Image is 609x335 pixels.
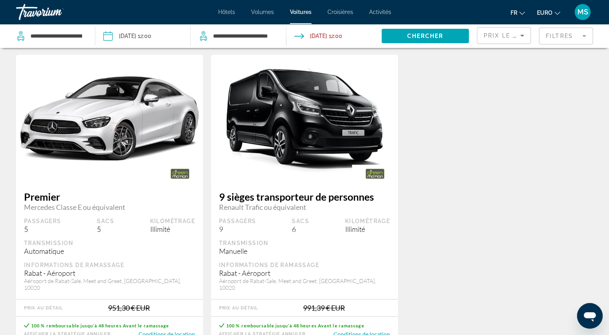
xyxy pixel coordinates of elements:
div: Kilométrage [345,217,390,225]
span: Premier [24,191,195,203]
a: Voitures [290,9,312,15]
span: Fr [511,10,517,16]
div: Sacs [97,217,114,225]
span: 9 sièges transporteur de personnes [219,191,390,203]
button: Changer la langue [511,7,525,18]
span: Renault Trafic ou équivalent [219,203,390,211]
button: Changer de devise [537,7,560,18]
div: 9 [219,225,256,233]
a: Travorium [16,2,96,22]
div: Kilométrage [150,217,195,225]
a: Activités [369,9,391,15]
img: primary.png [16,57,203,180]
div: Informations de ramassage [24,261,195,269]
span: 100 % remboursable jusqu’à 48 heures Avant le ramassage [31,323,169,328]
div: 5 [24,225,61,233]
img: primary.png [211,57,398,181]
div: 991,39 € EUR [303,303,345,312]
span: MS [577,8,588,16]
div: Rabat - Aéroport [24,269,195,277]
a: Croisières [328,9,353,15]
div: Prix au détail [24,305,63,311]
div: Informations de ramassage [219,261,390,269]
span: 100 % remboursable jusqu’à 48 heures Avant le ramassage [226,323,364,328]
button: Filtre [539,27,593,45]
span: Prix le plus bas [484,32,547,39]
div: Transmission [219,239,390,247]
div: Illimité [150,225,195,233]
button: Chercher [382,29,469,43]
div: 5 [97,225,114,233]
div: Sacs [292,217,309,225]
a: Volumes [251,9,274,15]
div: 6 [292,225,309,233]
span: Mercedes Classe E ou équivalent [24,203,195,211]
img: MOUVEMENT VERT [352,165,398,183]
button: Date de prise en charge : 14 déc. 2025 12:00 [103,24,151,48]
iframe: Bouton de lancement de la fenêtre de messagerie [577,303,603,329]
div: Passagers [219,217,256,225]
button: Menu utilisateur [572,4,593,20]
div: Aéroport de Rabat-Sale, Meet and Greet, [GEOGRAPHIC_DATA], 10020 [219,277,390,291]
button: Date de restitution : 20 déc. 2025 12:00 [294,24,342,48]
a: Hôtels [218,9,235,15]
div: Passagers [24,217,61,225]
div: Transmission [24,239,195,247]
mat-select: Trier par [484,31,524,40]
div: Prix au détail [219,305,258,311]
span: Chercher [407,33,443,39]
div: Rabat - Aéroport [219,269,390,277]
span: EURO [537,10,553,16]
div: Aéroport de Rabat-Sale, Meet and Greet, [GEOGRAPHIC_DATA], 10020 [24,277,195,291]
div: Automatique [24,247,195,255]
div: Illimité [345,225,390,233]
div: Manuelle [219,247,390,255]
div: 951,30 € EUR [108,303,150,312]
img: MOUVEMENT VERT [157,165,203,183]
